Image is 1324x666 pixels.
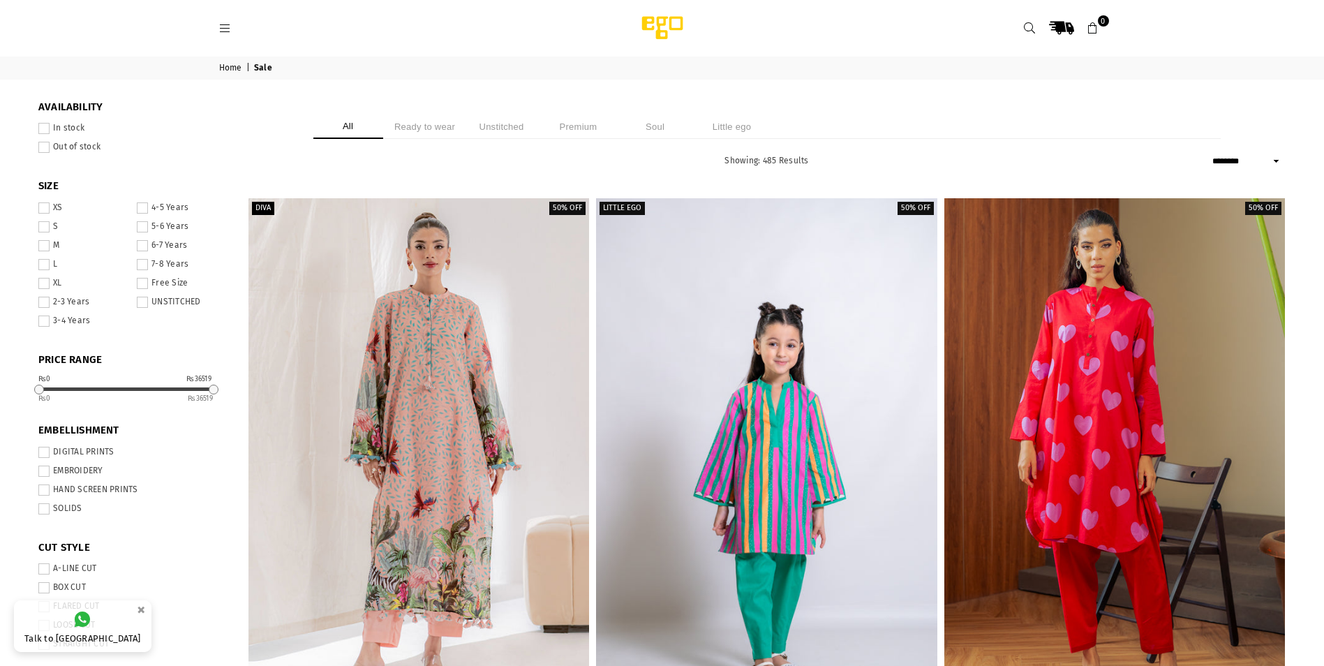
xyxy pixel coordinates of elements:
[1245,202,1281,215] label: 50% off
[1018,15,1043,40] a: Search
[38,353,227,367] span: PRICE RANGE
[603,14,722,42] img: Ego
[1080,15,1106,40] a: 0
[620,114,690,139] li: Soul
[38,123,227,134] label: In stock
[38,297,128,308] label: 2-3 Years
[38,376,51,383] div: ₨0
[38,101,227,114] span: Availability
[313,114,383,139] li: All
[38,394,51,403] ins: 0
[38,221,128,232] label: S
[133,598,149,621] button: ×
[467,114,537,139] li: Unstitched
[137,297,227,308] label: UNSTITCHED
[137,240,227,251] label: 6-7 Years
[38,142,227,153] label: Out of stock
[549,202,586,215] label: 50% off
[1098,15,1109,27] span: 0
[213,22,238,33] a: Menu
[38,259,128,270] label: L
[209,57,1116,80] nav: breadcrumbs
[390,114,460,139] li: Ready to wear
[38,541,227,555] span: CUT STYLE
[219,63,244,74] a: Home
[898,202,934,215] label: 50% off
[697,114,767,139] li: Little ego
[252,202,274,215] label: Diva
[38,503,227,515] label: SOLIDS
[38,240,128,251] label: M
[38,466,227,477] label: EMBROIDERY
[724,156,808,165] span: Showing: 485 Results
[137,259,227,270] label: 7-8 Years
[137,202,227,214] label: 4-5 Years
[188,394,213,403] ins: 36519
[186,376,211,383] div: ₨36519
[38,484,227,496] label: HAND SCREEN PRINTS
[38,563,227,575] label: A-LINE CUT
[14,600,151,652] a: Talk to [GEOGRAPHIC_DATA]
[38,316,128,327] label: 3-4 Years
[137,278,227,289] label: Free Size
[38,424,227,438] span: EMBELLISHMENT
[137,221,227,232] label: 5-6 Years
[544,114,613,139] li: Premium
[600,202,645,215] label: Little EGO
[38,582,227,593] label: BOX CUT
[254,63,274,74] span: Sale
[38,278,128,289] label: XL
[38,202,128,214] label: XS
[38,179,227,193] span: SIZE
[38,447,227,458] label: DIGITAL PRINTS
[246,63,252,74] span: |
